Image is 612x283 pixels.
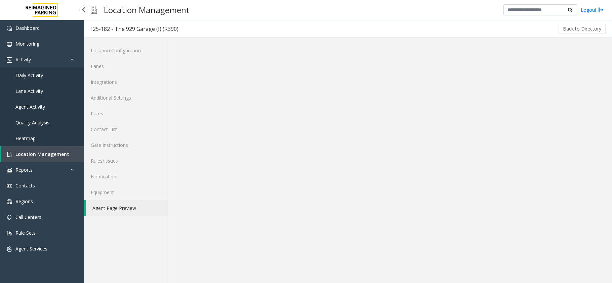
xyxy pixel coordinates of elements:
[84,74,168,90] a: Integrations
[15,167,33,173] span: Reports
[84,121,168,137] a: Contact List
[7,168,12,173] img: 'icon'
[15,56,31,63] span: Activity
[598,6,604,13] img: logout
[15,151,69,157] span: Location Management
[7,57,12,63] img: 'icon'
[86,200,168,216] a: Agent Page Preview
[15,135,36,141] span: Heatmap
[581,6,604,13] a: Logout
[7,246,12,252] img: 'icon'
[15,72,43,78] span: Daily Activity
[7,199,12,205] img: 'icon'
[84,90,168,106] a: Additional Settings
[100,2,193,18] h3: Location Management
[84,106,168,121] a: Rates
[7,26,12,31] img: 'icon'
[84,43,168,58] a: Location Configuration
[15,230,36,236] span: Rule Sets
[15,198,33,205] span: Regions
[7,231,12,236] img: 'icon'
[15,245,47,252] span: Agent Services
[15,88,43,94] span: Lane Activity
[7,183,12,189] img: 'icon'
[15,25,40,31] span: Dashboard
[15,182,35,189] span: Contacts
[84,137,168,153] a: Gate Instructions
[15,119,49,126] span: Quality Analysis
[15,41,39,47] span: Monitoring
[91,24,178,33] div: I25-182 - The 929 Garage (I) (R390)
[15,104,45,110] span: Agent Activity
[91,2,97,18] img: pageIcon
[84,58,168,74] a: Lanes
[7,152,12,157] img: 'icon'
[15,214,41,220] span: Call Centers
[84,169,168,184] a: Notifications
[84,184,168,200] a: Equipment
[559,24,606,34] button: Back to Directory
[7,215,12,220] img: 'icon'
[1,146,84,162] a: Location Management
[84,153,168,169] a: Rules/Issues
[7,42,12,47] img: 'icon'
